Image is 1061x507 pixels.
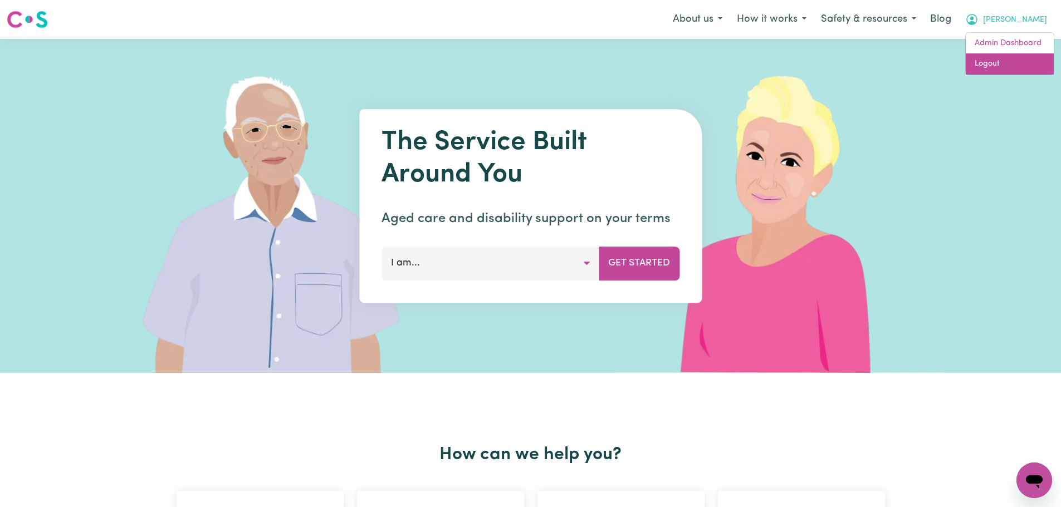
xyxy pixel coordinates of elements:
[170,444,892,465] h2: How can we help you?
[923,7,958,32] a: Blog
[965,32,1054,75] div: My Account
[382,247,599,280] button: I am...
[966,53,1054,75] a: Logout
[958,8,1054,31] button: My Account
[7,7,48,32] a: Careseekers logo
[814,8,923,31] button: Safety & resources
[7,9,48,29] img: Careseekers logo
[382,127,679,191] h1: The Service Built Around You
[1016,462,1052,498] iframe: Button to launch messaging window
[966,33,1054,54] a: Admin Dashboard
[599,247,679,280] button: Get Started
[666,8,730,31] button: About us
[983,14,1047,26] span: [PERSON_NAME]
[382,209,679,229] p: Aged care and disability support on your terms
[730,8,814,31] button: How it works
